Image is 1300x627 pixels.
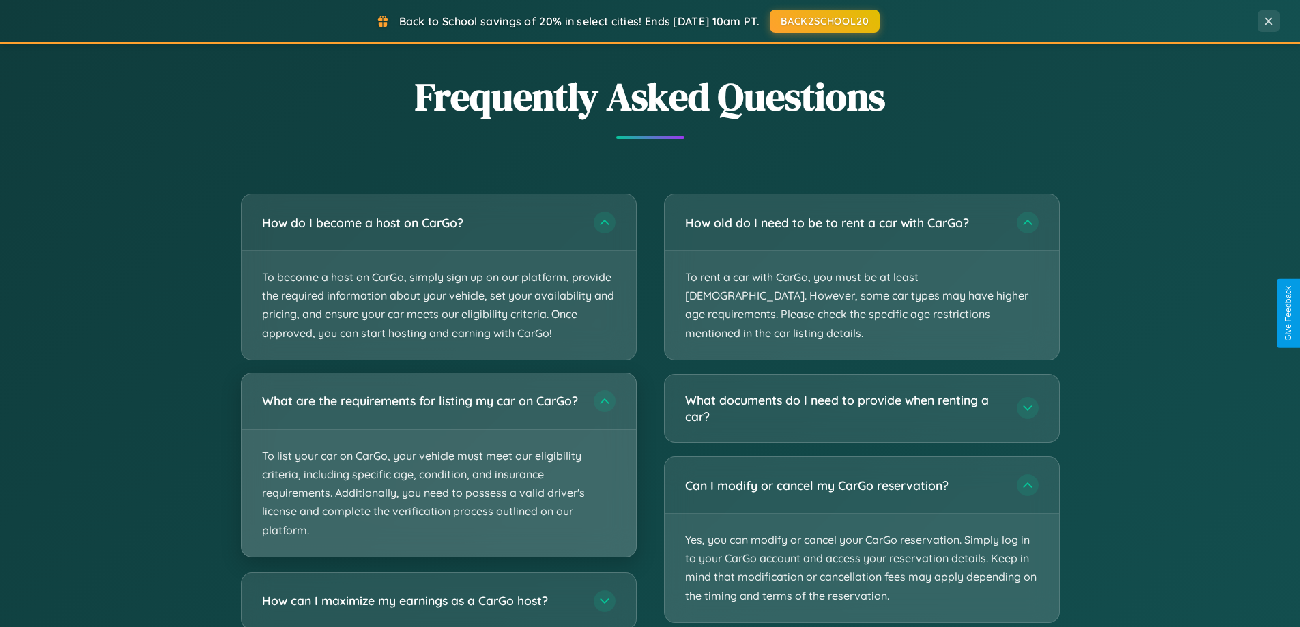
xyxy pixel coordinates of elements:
[399,14,760,28] span: Back to School savings of 20% in select cities! Ends [DATE] 10am PT.
[685,214,1003,231] h3: How old do I need to be to rent a car with CarGo?
[262,592,580,609] h3: How can I maximize my earnings as a CarGo host?
[665,514,1059,622] p: Yes, you can modify or cancel your CarGo reservation. Simply log in to your CarGo account and acc...
[262,214,580,231] h3: How do I become a host on CarGo?
[1284,286,1293,341] div: Give Feedback
[241,70,1060,123] h2: Frequently Asked Questions
[242,251,636,360] p: To become a host on CarGo, simply sign up on our platform, provide the required information about...
[770,10,880,33] button: BACK2SCHOOL20
[262,392,580,409] h3: What are the requirements for listing my car on CarGo?
[685,392,1003,425] h3: What documents do I need to provide when renting a car?
[242,430,636,557] p: To list your car on CarGo, your vehicle must meet our eligibility criteria, including specific ag...
[665,251,1059,360] p: To rent a car with CarGo, you must be at least [DEMOGRAPHIC_DATA]. However, some car types may ha...
[685,477,1003,494] h3: Can I modify or cancel my CarGo reservation?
